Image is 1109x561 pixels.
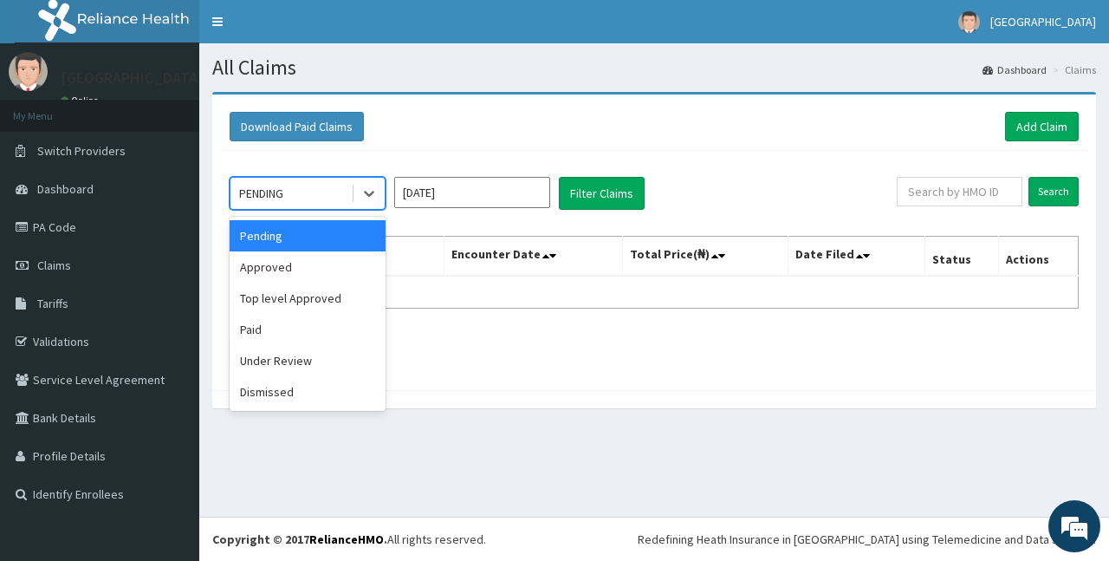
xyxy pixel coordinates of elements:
[284,9,326,50] div: Minimize live chat window
[1005,112,1079,141] a: Add Claim
[444,237,622,277] th: Encounter Date
[230,283,386,314] div: Top level Approved
[61,70,204,86] p: [GEOGRAPHIC_DATA]
[788,237,924,277] th: Date Filed
[199,517,1109,561] footer: All rights reserved.
[101,169,239,344] span: We're online!
[622,237,788,277] th: Total Price(₦)
[394,177,550,208] input: Select Month and Year
[230,314,386,345] div: Paid
[239,185,283,202] div: PENDING
[1048,62,1096,77] li: Claims
[230,251,386,283] div: Approved
[897,177,1022,206] input: Search by HMO ID
[958,11,980,33] img: User Image
[37,258,71,273] span: Claims
[37,296,68,311] span: Tariffs
[32,87,70,130] img: d_794563401_company_1708531726252_794563401
[9,375,330,436] textarea: Type your message and hit 'Enter'
[212,56,1096,79] h1: All Claims
[990,14,1096,29] span: [GEOGRAPHIC_DATA]
[230,345,386,376] div: Under Review
[90,97,291,120] div: Chat with us now
[61,95,102,107] a: Online
[9,52,48,91] img: User Image
[212,532,387,547] strong: Copyright © 2017 .
[983,62,1047,77] a: Dashboard
[1028,177,1079,206] input: Search
[37,143,126,159] span: Switch Providers
[309,532,384,547] a: RelianceHMO
[230,112,364,141] button: Download Paid Claims
[638,531,1096,548] div: Redefining Heath Insurance in [GEOGRAPHIC_DATA] using Telemedicine and Data Science!
[924,237,998,277] th: Status
[559,177,645,210] button: Filter Claims
[230,220,386,251] div: Pending
[998,237,1078,277] th: Actions
[230,376,386,408] div: Dismissed
[37,181,94,197] span: Dashboard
